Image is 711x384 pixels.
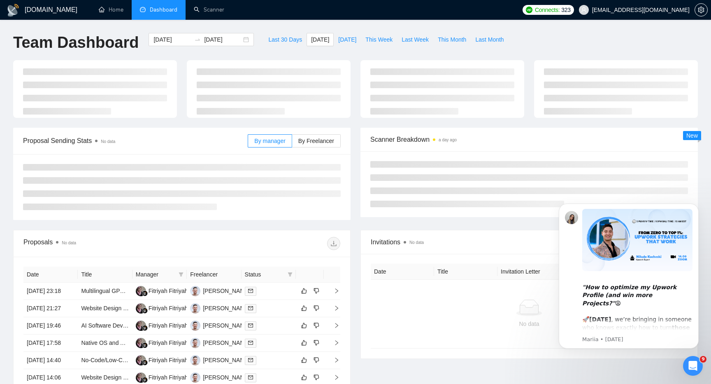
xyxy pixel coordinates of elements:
[187,267,241,283] th: Freelancer
[299,355,309,365] button: like
[136,339,188,346] a: FFFitriyah Fitriyah
[314,322,319,329] span: dislike
[327,305,339,311] span: right
[136,322,188,328] a: FFFitriyah Fitriyah
[371,264,434,280] th: Date
[299,372,309,382] button: like
[81,322,233,329] a: AI Software Developer Needed for Gamified Journaling App
[286,268,294,281] span: filter
[203,304,250,313] div: [PERSON_NAME]
[190,372,200,383] img: IA
[136,374,188,380] a: FFFitriyah Fitriyah
[13,33,139,52] h1: Team Dashboard
[136,304,188,311] a: FFFitriyah Fitriyah
[338,35,356,44] span: [DATE]
[142,360,148,365] img: gigradar-bm.png
[370,134,688,145] span: Scanner Breakdown
[248,358,253,363] span: mail
[136,303,146,314] img: FF
[301,322,307,329] span: like
[264,33,307,46] button: Last 30 Days
[298,138,334,144] span: By Freelancer
[149,373,188,382] div: Fitriyah Fitriyah
[254,138,285,144] span: By manager
[142,308,148,314] img: gigradar-bm.png
[695,3,708,16] button: setting
[190,303,200,314] img: IA
[439,138,457,142] time: a day ago
[314,305,319,311] span: dislike
[311,321,321,330] button: dislike
[78,352,132,369] td: No-Code/Low-Code Developer for AI Skin Care Mobile App – 7-Day Timeline to App Store Submission
[526,7,532,13] img: upwork-logo.png
[190,355,200,365] img: IA
[299,303,309,313] button: like
[248,288,253,293] span: mail
[301,288,307,294] span: like
[311,303,321,313] button: dislike
[194,36,201,43] span: swap-right
[78,335,132,352] td: Native OS and Android app developer
[334,33,361,46] button: [DATE]
[23,237,182,250] div: Proposals
[268,35,302,44] span: Last 30 Days
[190,321,200,331] img: IA
[190,322,250,328] a: IA[PERSON_NAME]
[136,356,188,363] a: FFFitriyah Fitriyah
[475,35,504,44] span: Last Month
[190,339,250,346] a: IA[PERSON_NAME]
[203,356,250,365] div: [PERSON_NAME]
[686,132,698,139] span: New
[136,286,146,296] img: FF
[142,290,148,296] img: gigradar-bm.png
[142,377,148,383] img: gigradar-bm.png
[190,304,250,311] a: IA[PERSON_NAME]
[311,355,321,365] button: dislike
[179,272,184,277] span: filter
[535,5,560,14] span: Connects:
[23,352,78,369] td: [DATE] 14:40
[561,5,570,14] span: 323
[81,340,178,346] a: Native OS and Android app developer
[314,340,319,346] span: dislike
[23,267,78,283] th: Date
[301,340,307,346] span: like
[248,323,253,328] span: mail
[62,241,76,245] span: No data
[311,372,321,382] button: dislike
[402,35,429,44] span: Last Week
[299,338,309,348] button: like
[301,305,307,311] span: like
[81,357,362,363] a: No-Code/Low-Code Developer for AI [MEDICAL_DATA] Mobile App – 7-Day Timeline to App Store Submission
[78,300,132,317] td: Website Design for Property Management Company
[695,7,707,13] span: setting
[81,374,187,381] a: Website Design for Interior Design Studio
[140,7,146,12] span: dashboard
[203,321,250,330] div: [PERSON_NAME]
[546,191,711,362] iframe: Intercom notifications message
[327,323,339,328] span: right
[311,286,321,296] button: dislike
[101,139,115,144] span: No data
[377,319,681,328] div: No data
[23,300,78,317] td: [DATE] 21:27
[153,35,191,44] input: Start date
[190,286,200,296] img: IA
[301,357,307,363] span: like
[23,136,248,146] span: Proposal Sending Stats
[371,237,688,247] span: Invitations
[81,288,382,294] a: Multilingual GPS Application Developer ([GEOGRAPHIC_DATA], [GEOGRAPHIC_DATA], [GEOGRAPHIC_DATA]/EN)
[136,321,146,331] img: FF
[301,374,307,381] span: like
[248,340,253,345] span: mail
[142,325,148,331] img: gigradar-bm.png
[204,35,242,44] input: End date
[248,306,253,311] span: mail
[149,286,188,295] div: Fitriyah Fitriyah
[78,267,132,283] th: Title
[194,36,201,43] span: to
[245,270,284,279] span: Status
